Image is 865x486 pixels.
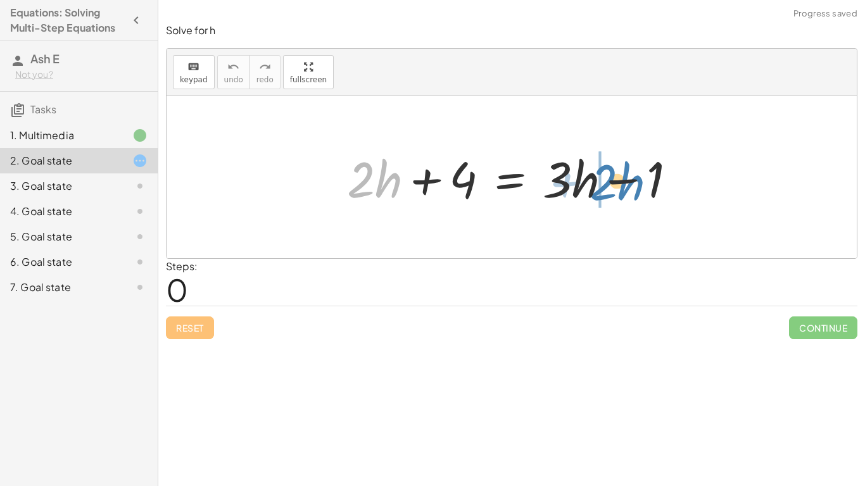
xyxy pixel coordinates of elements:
span: Progress saved [793,8,857,20]
span: 0 [166,270,188,309]
i: undo [227,59,239,75]
p: Solve for h [166,23,857,38]
div: 3. Goal state [10,178,112,194]
i: Task not started. [132,254,148,270]
i: keyboard [187,59,199,75]
i: Task not started. [132,229,148,244]
button: keyboardkeypad [173,55,215,89]
i: Task finished. [132,128,148,143]
label: Steps: [166,259,198,273]
i: Task not started. [132,280,148,295]
button: undoundo [217,55,250,89]
span: redo [256,75,274,84]
span: fullscreen [290,75,327,84]
i: Task not started. [132,204,148,219]
i: Task not started. [132,178,148,194]
h4: Equations: Solving Multi-Step Equations [10,5,125,35]
button: fullscreen [283,55,334,89]
button: redoredo [249,55,281,89]
span: Tasks [30,103,56,116]
div: Not you? [15,68,148,81]
span: keypad [180,75,208,84]
i: redo [259,59,271,75]
i: Task started. [132,153,148,168]
div: 5. Goal state [10,229,112,244]
div: 4. Goal state [10,204,112,219]
div: 2. Goal state [10,153,112,168]
span: undo [224,75,243,84]
div: 6. Goal state [10,254,112,270]
span: Ash E [30,51,60,66]
div: 1. Multimedia [10,128,112,143]
div: 7. Goal state [10,280,112,295]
